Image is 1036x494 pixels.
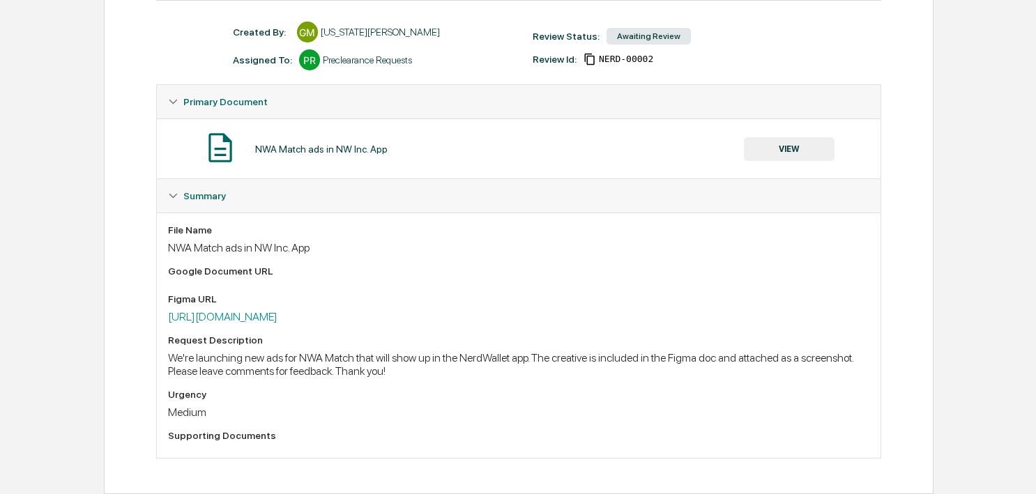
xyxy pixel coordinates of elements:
span: Primary Document [183,96,268,107]
div: Medium [168,406,869,419]
div: Preclearance Requests [323,54,412,65]
div: Summary [157,213,881,458]
div: Figma URL [168,293,869,304]
a: [URL][DOMAIN_NAME] [168,310,277,323]
div: File Name [168,224,869,236]
span: Summary [183,190,226,201]
div: Supporting Documents [168,430,869,441]
span: 464ab291-0558-44f8-84e3-46f6fb87752b [599,54,653,65]
div: Review Status: [533,31,600,42]
div: [US_STATE][PERSON_NAME] [321,26,440,38]
div: Awaiting Review [607,28,691,45]
div: We're launching new ads for NWA Match that will show up in the NerdWallet app. The creative is in... [168,351,869,378]
div: Summary [157,179,881,213]
div: Created By: ‎ ‎ [233,26,290,38]
div: Primary Document [157,118,881,178]
div: NWA Match ads in NW Inc. App [255,144,388,155]
div: NWA Match ads in NW Inc. App [168,241,869,254]
div: Primary Document [157,85,881,118]
div: Assigned To: [233,54,292,65]
button: VIEW [744,137,835,161]
div: Review Id: [533,54,577,65]
div: Urgency [168,389,869,400]
div: PR [299,49,320,70]
div: Request Description [168,334,869,346]
div: Google Document URL [168,265,869,277]
div: GM [297,22,318,43]
img: Document Icon [203,130,238,165]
